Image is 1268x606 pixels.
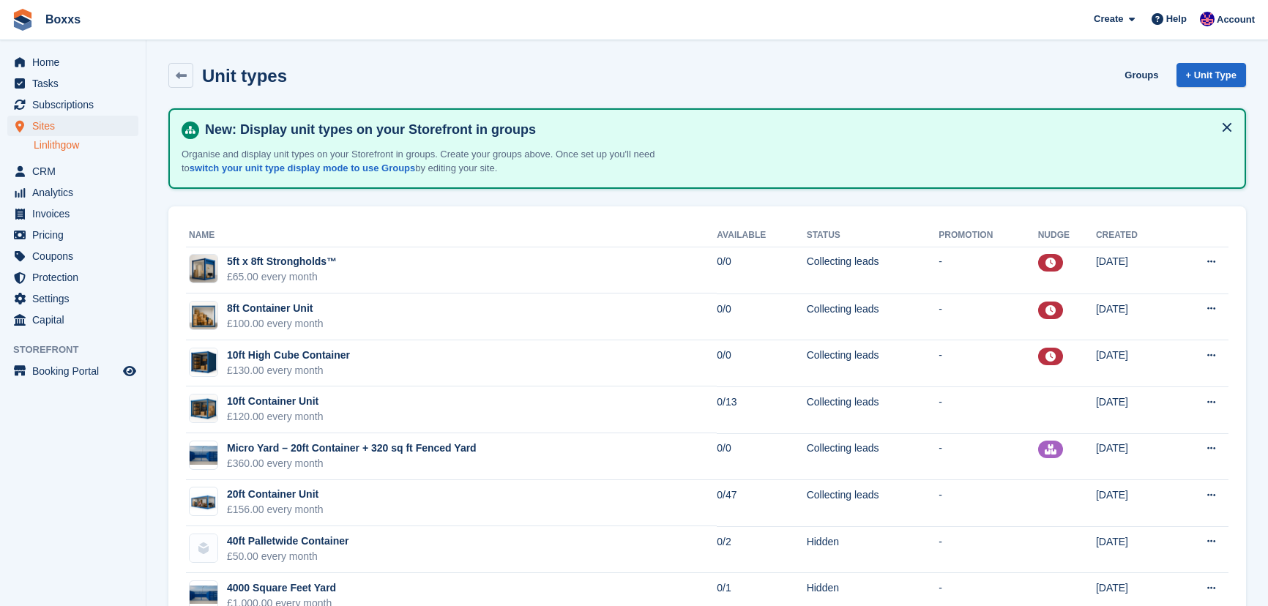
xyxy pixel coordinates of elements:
a: menu [7,310,138,330]
td: Collecting leads [807,340,939,387]
a: menu [7,73,138,94]
td: Collecting leads [807,433,939,480]
td: [DATE] [1096,433,1172,480]
td: Collecting leads [807,247,939,293]
th: Name [186,224,717,247]
th: Status [807,224,939,247]
img: Jamie Malcolm [1200,12,1215,26]
img: 5%20ft%20drive%20up%20self%20storage%20unit.png [190,255,217,283]
a: menu [7,267,138,288]
td: [DATE] [1096,480,1172,527]
div: 4000 Square Feet Yard [227,580,336,596]
td: 0/2 [717,526,806,573]
div: 10ft Container Unit [227,394,324,409]
a: menu [7,116,138,136]
th: Promotion [939,224,1037,247]
span: Sites [32,116,120,136]
img: Micro-yards-storage-and-gated-yard-linlithgow.png [190,446,217,465]
div: Micro Yard – 20ft Container + 320 sq ft Fenced Yard [227,441,477,456]
span: Capital [32,310,120,330]
span: Protection [32,267,120,288]
td: Hidden [807,526,939,573]
a: Boxxs [40,7,86,31]
a: menu [7,161,138,182]
td: 0/0 [717,340,806,387]
td: [DATE] [1096,247,1172,293]
td: 0/13 [717,386,806,433]
td: - [939,386,1037,433]
span: Subscriptions [32,94,120,115]
img: microyards-self-storage-container-yards.png [190,586,217,605]
span: Booking Portal [32,361,120,381]
div: 40ft Palletwide Container [227,534,348,549]
img: blank-unit-type-icon-ffbac7b88ba66c5e286b0e438baccc4b9c83835d4c34f86887a83fc20ec27e7b.svg [190,534,217,562]
span: Invoices [32,203,120,224]
img: Container_Image_3.png [190,394,217,422]
a: menu [7,225,138,245]
div: £100.00 every month [227,316,324,332]
td: - [939,340,1037,387]
td: - [939,433,1037,480]
td: [DATE] [1096,340,1172,387]
td: 0/47 [717,480,806,527]
a: Groups [1119,63,1164,87]
img: house.png [190,493,217,512]
a: menu [7,94,138,115]
a: menu [7,246,138,266]
td: - [939,480,1037,527]
span: Storefront [13,343,146,357]
td: [DATE] [1096,526,1172,573]
td: 0/0 [717,433,806,480]
span: Home [32,52,120,72]
div: £360.00 every month [227,456,477,471]
td: 0/0 [717,293,806,340]
td: - [939,247,1037,293]
td: [DATE] [1096,293,1172,340]
a: + Unit Type [1176,63,1246,87]
td: 0/0 [717,247,806,293]
td: - [939,526,1037,573]
div: 10ft High Cube Container [227,348,350,363]
a: Linlithgow [34,138,138,152]
div: £156.00 every month [227,502,324,517]
div: £50.00 every month [227,549,348,564]
td: - [939,293,1037,340]
img: stora-icon-8386f47178a22dfd0bd8f6a31ec36ba5ce8667c1dd55bd0f319d3a0aa187defe.svg [12,9,34,31]
h4: New: Display unit types on your Storefront in groups [199,121,1233,138]
th: Created [1096,224,1172,247]
span: Tasks [32,73,120,94]
a: menu [7,182,138,203]
span: Pricing [32,225,120,245]
img: 8%20foot%20container%20unit%20Boxxs%20self%20storage%20Linlithgow.png [190,302,217,329]
span: Analytics [32,182,120,203]
a: menu [7,288,138,309]
div: £120.00 every month [227,409,324,424]
a: Preview store [121,362,138,380]
div: £65.00 every month [227,269,337,285]
span: Account [1217,12,1255,27]
td: Collecting leads [807,386,939,433]
a: menu [7,203,138,224]
p: Organise and display unit types on your Storefront in groups. Create your groups above. Once set ... [182,147,694,176]
div: 8ft Container Unit [227,301,324,316]
span: Help [1166,12,1187,26]
span: Settings [32,288,120,309]
td: Collecting leads [807,480,939,527]
img: 10%20ft%20high%20cube%20container.png [190,348,217,376]
a: menu [7,361,138,381]
a: switch your unit type display mode to use Groups [190,162,415,173]
span: Create [1094,12,1123,26]
td: [DATE] [1096,386,1172,433]
span: CRM [32,161,120,182]
span: Coupons [32,246,120,266]
div: £130.00 every month [227,363,350,378]
div: 5ft x 8ft Strongholds™ [227,254,337,269]
td: Collecting leads [807,293,939,340]
th: Available [717,224,806,247]
th: Nudge [1038,224,1096,247]
h2: Unit types [202,66,287,86]
a: menu [7,52,138,72]
div: 20ft Container Unit [227,487,324,502]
